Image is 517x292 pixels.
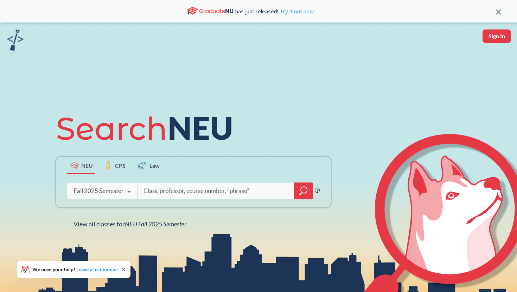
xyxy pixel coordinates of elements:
img: sandbox logo [7,29,24,51]
span: Law [149,161,160,170]
span: NEU Fall 2025 Semester [125,220,186,228]
div: magnifying glass [294,182,313,199]
span: View all classes for [74,220,186,228]
a: Leave a testimonial [76,266,118,272]
button: Sign In [483,29,511,43]
svg: magnifying glass [299,186,308,196]
a: sandbox logo [7,29,24,53]
span: NEU [81,161,93,170]
input: Class, professor, course number, "phrase" [143,184,289,198]
span: has just released! [235,7,315,15]
span: We need your help! [32,267,118,272]
a: Try it out now! [278,8,315,15]
div: Fall 2025 Semester [74,187,124,195]
span: CPS [115,161,126,170]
